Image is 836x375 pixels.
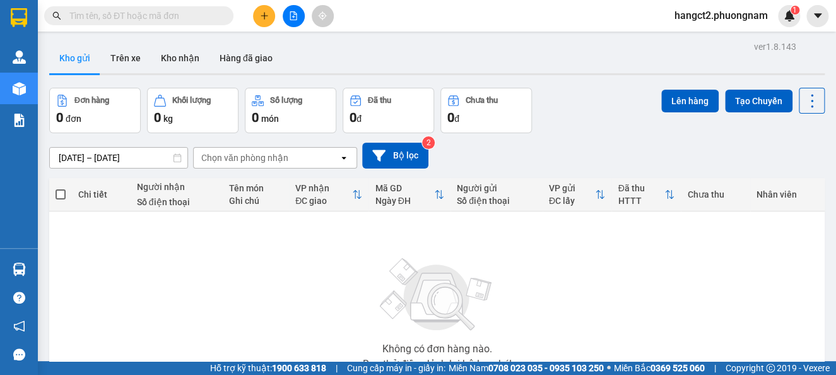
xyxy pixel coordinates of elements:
button: Bộ lọc [362,143,428,169]
img: logo-vxr [11,8,27,27]
div: Chưa thu [687,189,744,199]
button: Đơn hàng0đơn [49,88,141,133]
span: đ [454,114,459,124]
button: Đã thu0đ [343,88,434,133]
div: VP gửi [549,183,596,193]
div: HTTT [618,196,664,206]
div: ĐC lấy [549,196,596,206]
div: Bạn thử điều chỉnh lại bộ lọc nhé! [362,359,511,369]
strong: 1900 633 818 [272,363,326,373]
span: kg [163,114,173,124]
button: Kho nhận [151,43,209,73]
div: Số điện thoại [457,196,536,206]
img: icon-new-feature [784,10,795,21]
div: Nhân viên [757,189,818,199]
button: Kho gửi [49,43,100,73]
span: message [13,348,25,360]
button: Lên hàng [661,90,719,112]
button: Hàng đã giao [209,43,283,73]
span: file-add [289,11,298,20]
button: plus [253,5,275,27]
span: món [261,114,279,124]
div: Không có đơn hàng nào. [382,344,492,354]
button: file-add [283,5,305,27]
div: Khối lượng [172,96,211,105]
div: Mã GD [375,183,433,193]
img: warehouse-icon [13,51,26,64]
span: | [336,361,338,375]
button: Số lượng0món [245,88,336,133]
svg: open [339,153,349,163]
span: đơn [66,114,81,124]
div: Số điện thoại [137,197,216,207]
span: plus [260,11,269,20]
div: Người gửi [457,183,536,193]
span: notification [13,320,25,332]
div: Chọn văn phòng nhận [201,152,288,164]
span: Hỗ trợ kỹ thuật: [210,361,326,375]
span: Miền Bắc [614,361,705,375]
span: 0 [350,110,356,125]
div: Ngày ĐH [375,196,433,206]
div: Đã thu [618,183,664,193]
span: question-circle [13,292,25,304]
strong: 0708 023 035 - 0935 103 250 [488,363,604,373]
span: 0 [154,110,161,125]
span: copyright [766,364,775,372]
span: đ [356,114,362,124]
button: Tạo Chuyến [725,90,792,112]
img: solution-icon [13,114,26,127]
img: warehouse-icon [13,263,26,276]
span: aim [318,11,327,20]
span: caret-down [812,10,823,21]
div: Ghi chú [229,196,283,206]
span: 0 [252,110,259,125]
span: 1 [792,6,797,15]
strong: 0369 525 060 [651,363,705,373]
div: Chi tiết [78,189,124,199]
div: VP nhận [295,183,352,193]
div: Số lượng [270,96,302,105]
button: Chưa thu0đ [440,88,532,133]
span: search [52,11,61,20]
div: ĐC giao [295,196,352,206]
input: Tìm tên, số ĐT hoặc mã đơn [69,9,218,23]
span: Miền Nam [449,361,604,375]
span: | [714,361,716,375]
th: Toggle SortBy [368,178,450,211]
button: aim [312,5,334,27]
th: Toggle SortBy [543,178,612,211]
button: caret-down [806,5,828,27]
input: Select a date range. [50,148,187,168]
img: warehouse-icon [13,82,26,95]
div: Đã thu [368,96,391,105]
div: Đơn hàng [74,96,109,105]
div: ver 1.8.143 [754,40,796,54]
th: Toggle SortBy [611,178,681,211]
div: Người nhận [137,182,216,192]
sup: 1 [791,6,799,15]
div: Tên món [229,183,283,193]
span: 0 [447,110,454,125]
span: 0 [56,110,63,125]
button: Khối lượng0kg [147,88,238,133]
button: Trên xe [100,43,151,73]
div: Chưa thu [466,96,498,105]
img: svg+xml;base64,PHN2ZyBjbGFzcz0ibGlzdC1wbHVnX19zdmciIHhtbG5zPSJodHRwOi8vd3d3LnczLm9yZy8yMDAwL3N2Zy... [374,251,500,339]
sup: 2 [422,136,435,149]
span: ⚪️ [607,366,611,371]
span: hangct2.phuongnam [664,8,778,23]
span: Cung cấp máy in - giấy in: [347,361,445,375]
th: Toggle SortBy [289,178,368,211]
